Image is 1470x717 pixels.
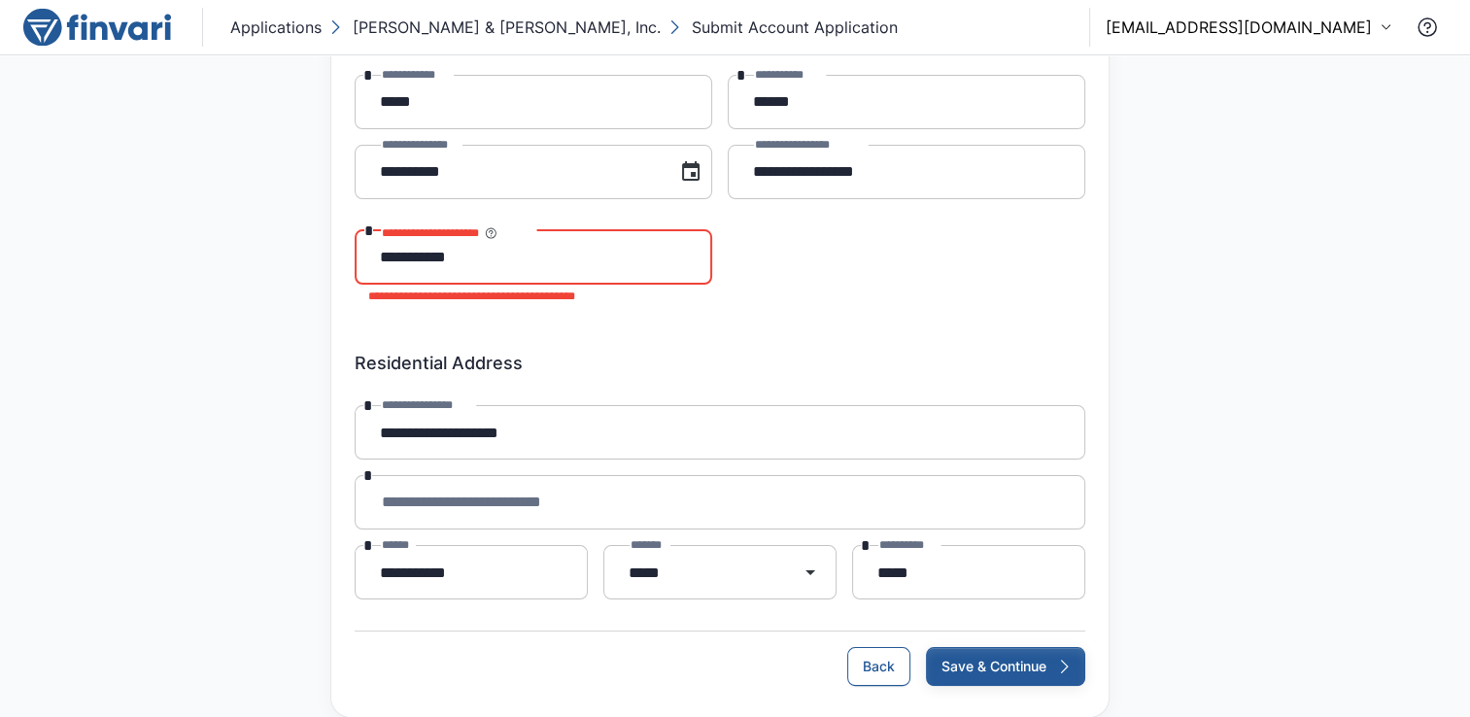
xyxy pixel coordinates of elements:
[791,553,830,592] button: Open
[926,647,1085,686] button: Save & Continue
[847,647,910,686] button: Back
[692,16,898,39] p: Submit Account Application
[1106,16,1392,39] button: [EMAIL_ADDRESS][DOMAIN_NAME]
[230,16,322,39] p: Applications
[1408,8,1447,47] button: Contact Support
[1106,16,1372,39] p: [EMAIL_ADDRESS][DOMAIN_NAME]
[665,12,902,43] button: Submit Account Application
[355,353,1085,374] h6: Residential Address
[23,8,171,47] img: logo
[226,12,325,43] button: Applications
[325,12,665,43] button: [PERSON_NAME] & [PERSON_NAME], Inc.
[353,16,661,39] p: [PERSON_NAME] & [PERSON_NAME], Inc.
[671,153,710,191] button: Choose date, selected date is Jul 19, 1964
